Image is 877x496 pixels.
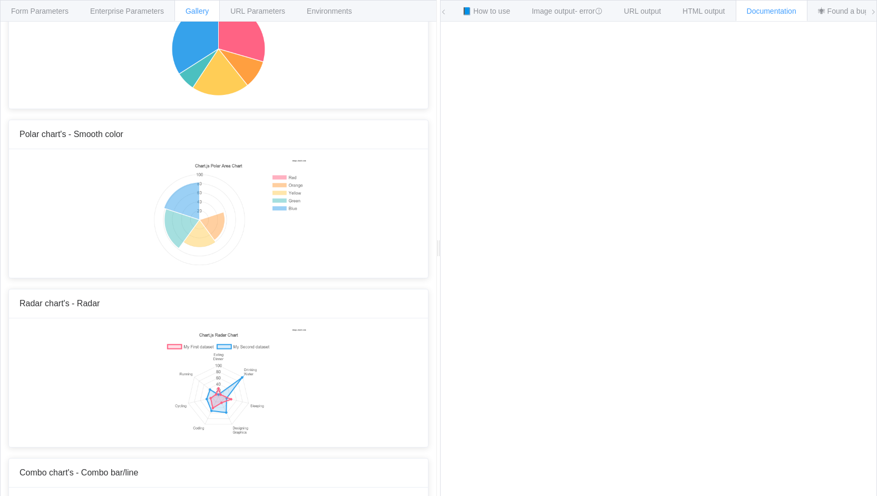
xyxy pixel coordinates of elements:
[683,7,725,15] span: HTML output
[307,7,352,15] span: Environments
[747,7,796,15] span: Documentation
[462,7,510,15] span: 📘 How to use
[230,7,285,15] span: URL Parameters
[532,7,602,15] span: Image output
[20,299,100,308] span: Radar chart's - Radar
[20,468,138,477] span: Combo chart's - Combo bar/line
[624,7,661,15] span: URL output
[186,7,209,15] span: Gallery
[20,130,123,139] span: Polar chart's - Smooth color
[575,7,602,15] span: - error
[131,160,306,265] img: Static chart exemple
[131,329,306,434] img: Static chart exemple
[90,7,164,15] span: Enterprise Parameters
[11,7,69,15] span: Form Parameters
